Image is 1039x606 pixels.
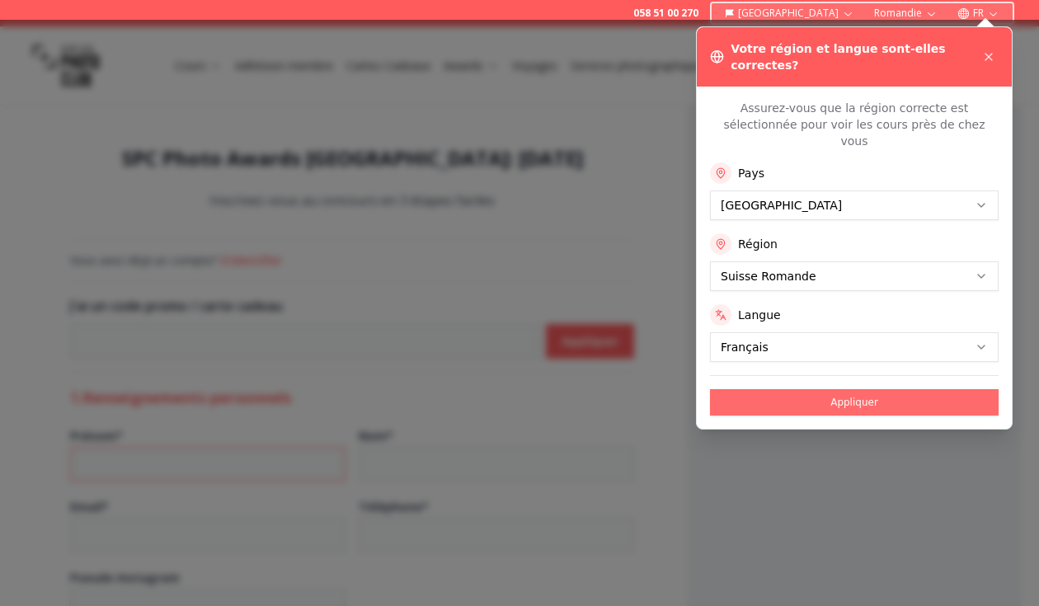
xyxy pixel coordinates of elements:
[738,165,764,181] label: Pays
[633,7,698,20] a: 058 51 00 270
[738,236,778,252] label: Région
[867,3,944,23] button: Romandie
[738,307,781,323] label: Langue
[731,40,979,73] h3: Votre région et langue sont-elles correctes?
[710,100,999,149] p: Assurez-vous que la région correcte est sélectionnée pour voir les cours près de chez vous
[951,3,1006,23] button: FR
[710,389,999,416] button: Appliquer
[718,3,861,23] button: [GEOGRAPHIC_DATA]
